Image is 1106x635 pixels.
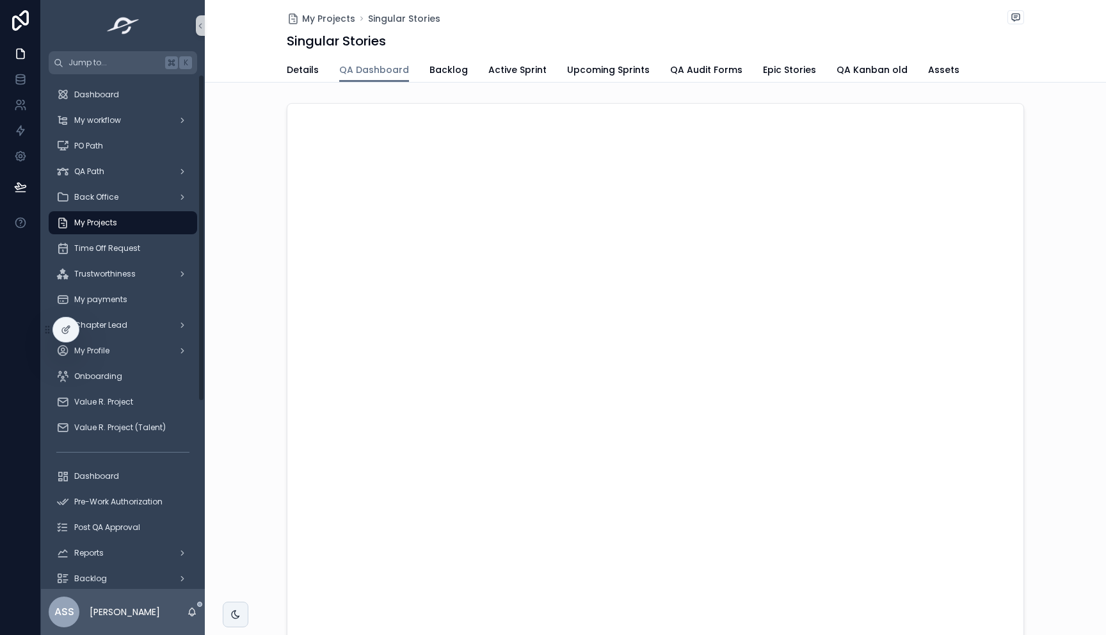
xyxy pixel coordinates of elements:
[49,339,197,362] a: My Profile
[49,211,197,234] a: My Projects
[763,58,816,84] a: Epic Stories
[49,567,197,590] a: Backlog
[49,83,197,106] a: Dashboard
[74,346,109,356] span: My Profile
[74,320,127,330] span: Chapter Lead
[74,269,136,279] span: Trustworthiness
[339,58,409,83] a: QA Dashboard
[287,12,355,25] a: My Projects
[54,604,74,620] span: ASS
[74,422,166,433] span: Value R. Project (Talent)
[567,63,650,76] span: Upcoming Sprints
[763,63,816,76] span: Epic Stories
[74,574,107,584] span: Backlog
[103,15,143,36] img: App logo
[74,522,140,533] span: Post QA Approval
[49,516,197,539] a: Post QA Approval
[49,390,197,414] a: Value R. Project
[74,166,104,177] span: QA Path
[928,58,959,84] a: Assets
[74,294,127,305] span: My payments
[429,58,468,84] a: Backlog
[837,58,908,84] a: QA Kanban old
[49,109,197,132] a: My workflow
[928,63,959,76] span: Assets
[49,51,197,74] button: Jump to...K
[287,63,319,76] span: Details
[74,141,103,151] span: PO Path
[74,497,163,507] span: Pre-Work Authorization
[49,262,197,285] a: Trustworthiness
[74,397,133,407] span: Value R. Project
[287,58,319,84] a: Details
[68,58,160,68] span: Jump to...
[90,606,160,618] p: [PERSON_NAME]
[74,192,118,202] span: Back Office
[567,58,650,84] a: Upcoming Sprints
[49,314,197,337] a: Chapter Lead
[49,416,197,439] a: Value R. Project (Talent)
[49,365,197,388] a: Onboarding
[41,74,205,589] div: scrollable content
[49,134,197,157] a: PO Path
[49,490,197,513] a: Pre-Work Authorization
[49,542,197,565] a: Reports
[49,288,197,311] a: My payments
[49,237,197,260] a: Time Off Request
[368,12,440,25] a: Singular Stories
[49,465,197,488] a: Dashboard
[180,58,191,68] span: K
[49,186,197,209] a: Back Office
[287,32,386,50] h1: Singular Stories
[837,63,908,76] span: QA Kanban old
[488,63,547,76] span: Active Sprint
[488,58,547,84] a: Active Sprint
[74,115,121,125] span: My workflow
[74,243,140,253] span: Time Off Request
[74,371,122,382] span: Onboarding
[670,58,742,84] a: QA Audit Forms
[74,90,119,100] span: Dashboard
[49,160,197,183] a: QA Path
[74,218,117,228] span: My Projects
[302,12,355,25] span: My Projects
[429,63,468,76] span: Backlog
[339,63,409,76] span: QA Dashboard
[74,548,104,558] span: Reports
[670,63,742,76] span: QA Audit Forms
[74,471,119,481] span: Dashboard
